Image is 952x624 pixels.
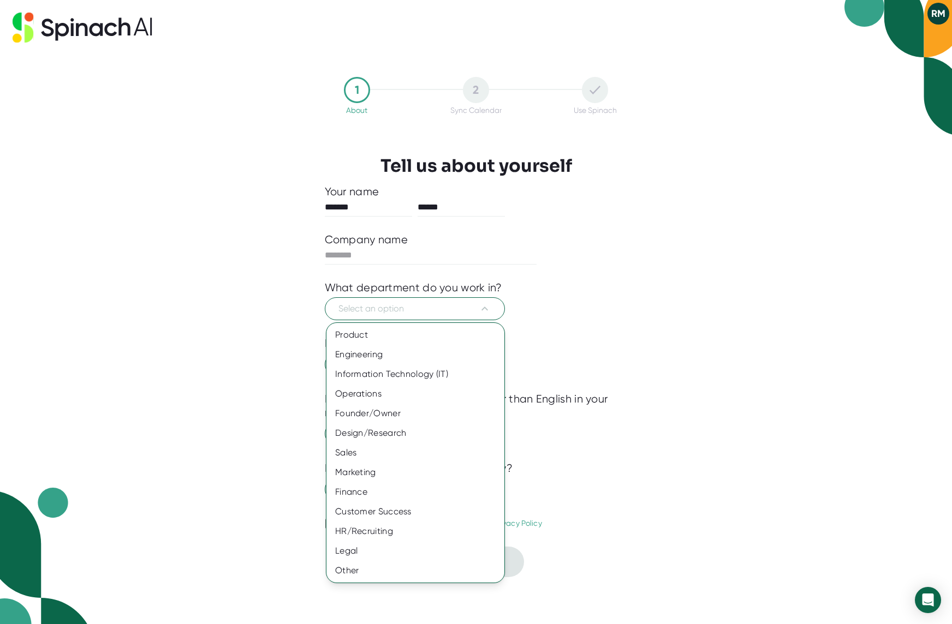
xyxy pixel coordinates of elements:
[326,482,504,502] div: Finance
[326,541,504,561] div: Legal
[326,463,504,482] div: Marketing
[326,404,504,423] div: Founder/Owner
[326,384,504,404] div: Operations
[326,521,504,541] div: HR/Recruiting
[326,423,504,443] div: Design/Research
[326,443,504,463] div: Sales
[326,325,504,345] div: Product
[326,502,504,521] div: Customer Success
[915,587,941,613] div: Open Intercom Messenger
[326,364,504,384] div: Information Technology (IT)
[326,345,504,364] div: Engineering
[326,561,504,580] div: Other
